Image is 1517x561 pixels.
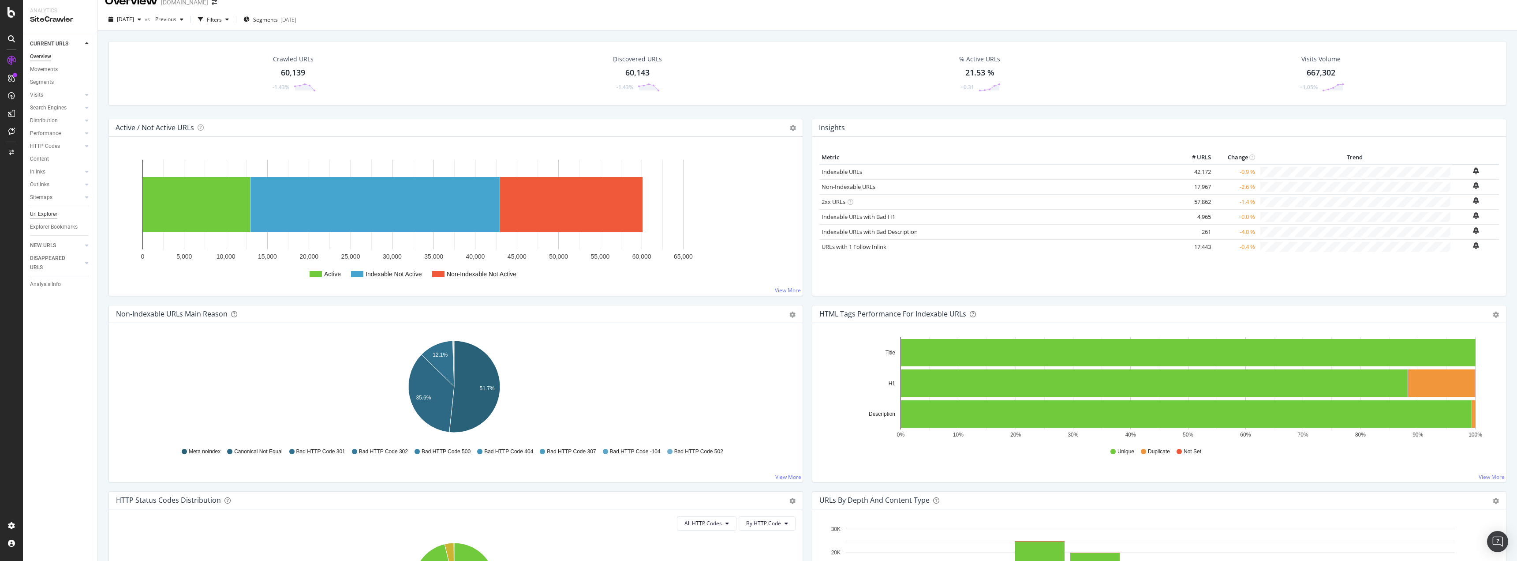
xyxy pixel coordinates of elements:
[359,448,408,456] span: Bad HTTP Code 302
[240,12,300,26] button: Segments[DATE]
[152,12,187,26] button: Previous
[1213,179,1257,194] td: -2.6 %
[1178,209,1213,224] td: 4,965
[1178,164,1213,180] td: 42,172
[819,337,1496,440] svg: A chart.
[775,473,801,481] a: View More
[145,15,152,23] span: vs
[508,253,527,260] text: 45,000
[739,516,796,531] button: By HTTP Code
[253,16,278,23] span: Segments
[822,243,886,251] a: URLs with 1 Follow Inlink
[30,103,67,113] div: Search Engines
[1183,432,1193,438] text: 50%
[30,167,45,177] div: Inlinks
[30,52,91,61] a: Overview
[822,183,875,191] a: Non-Indexable URLs
[790,125,796,131] i: Options
[897,432,905,438] text: 0%
[116,151,792,289] svg: A chart.
[273,55,314,64] div: Crawled URLs
[547,448,596,456] span: Bad HTTP Code 307
[176,253,192,260] text: 5,000
[1355,432,1366,438] text: 80%
[674,448,723,456] span: Bad HTTP Code 502
[30,7,90,15] div: Analytics
[30,210,91,219] a: Url Explorer
[30,193,82,202] a: Sitemaps
[1213,151,1257,164] th: Change
[822,198,845,206] a: 2xx URLs
[30,180,82,189] a: Outlinks
[889,380,896,387] text: H1
[116,309,228,318] div: Non-Indexable URLs Main Reason
[424,253,443,260] text: 35,000
[273,83,289,91] div: -1.43%
[30,52,51,61] div: Overview
[1493,312,1499,318] div: gear
[1412,432,1423,438] text: 90%
[30,65,91,74] a: Movements
[30,78,91,87] a: Segments
[416,395,431,401] text: 35.6%
[30,241,56,250] div: NEW URLS
[625,67,650,79] div: 60,143
[1473,242,1479,249] div: bell-plus
[775,286,801,294] a: View More
[1178,224,1213,239] td: 261
[30,78,54,87] div: Segments
[1473,197,1479,204] div: bell-plus
[1479,473,1505,481] a: View More
[30,193,52,202] div: Sitemaps
[1301,55,1341,64] div: Visits Volume
[590,253,609,260] text: 55,000
[960,83,974,91] div: +0.31
[819,496,930,505] div: URLs by Depth and Content Type
[281,67,305,79] div: 60,139
[1178,194,1213,209] td: 57,862
[484,448,533,456] span: Bad HTTP Code 404
[30,39,68,49] div: CURRENT URLS
[30,90,82,100] a: Visits
[30,39,82,49] a: CURRENT URLS
[30,222,78,232] div: Explorer Bookmarks
[617,83,633,91] div: -1.43%
[1184,448,1201,456] span: Not Set
[965,67,994,79] div: 21.53 %
[30,167,82,177] a: Inlinks
[141,253,145,260] text: 0
[1125,432,1136,438] text: 40%
[1300,83,1318,91] div: +1.05%
[819,122,845,134] h4: Insights
[1148,448,1170,456] span: Duplicate
[613,55,662,64] div: Discovered URLs
[677,516,736,531] button: All HTTP Codes
[674,253,693,260] text: 65,000
[1178,179,1213,194] td: 17,967
[1473,167,1479,174] div: bell-plus
[30,154,91,164] a: Content
[1010,432,1021,438] text: 20%
[30,280,91,289] a: Analysis Info
[383,253,402,260] text: 30,000
[869,411,895,417] text: Description
[341,253,360,260] text: 25,000
[1493,498,1499,504] div: gear
[30,116,58,125] div: Distribution
[1473,182,1479,189] div: bell-plus
[217,253,235,260] text: 10,000
[30,103,82,113] a: Search Engines
[1213,209,1257,224] td: +0.0 %
[30,154,49,164] div: Content
[610,448,661,456] span: Bad HTTP Code -104
[1298,432,1308,438] text: 70%
[831,550,841,556] text: 20K
[152,15,176,23] span: Previous
[116,337,792,440] div: A chart.
[1257,151,1453,164] th: Trend
[296,448,345,456] span: Bad HTTP Code 301
[324,271,341,278] text: Active
[258,253,277,260] text: 15,000
[632,253,651,260] text: 60,000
